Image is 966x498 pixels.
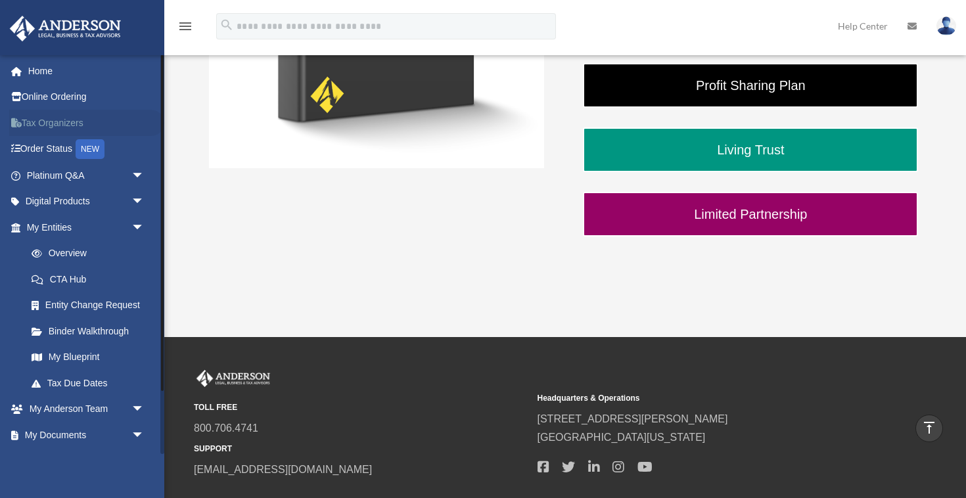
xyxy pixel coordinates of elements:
a: Limited Partnership [583,192,918,237]
a: Entity Change Request [18,292,164,319]
a: [EMAIL_ADDRESS][DOMAIN_NAME] [194,464,372,475]
a: My Anderson Teamarrow_drop_down [9,396,164,422]
a: Platinum Q&Aarrow_drop_down [9,162,164,189]
a: Living Trust [583,127,918,172]
a: CTA Hub [18,266,164,292]
a: Tax Organizers [9,110,164,136]
a: Digital Productsarrow_drop_down [9,189,164,215]
a: My Blueprint [18,344,164,371]
i: vertical_align_top [921,420,937,436]
small: SUPPORT [194,442,528,456]
small: TOLL FREE [194,401,528,415]
small: Headquarters & Operations [538,392,872,405]
a: Online Learningarrow_drop_down [9,448,164,474]
a: menu [177,23,193,34]
i: menu [177,18,193,34]
a: Overview [18,240,164,267]
div: NEW [76,139,104,159]
span: arrow_drop_down [131,448,158,475]
span: arrow_drop_down [131,396,158,423]
a: My Documentsarrow_drop_down [9,422,164,448]
span: arrow_drop_down [131,162,158,189]
img: Anderson Advisors Platinum Portal [6,16,125,41]
span: arrow_drop_down [131,189,158,215]
a: 800.706.4741 [194,422,258,434]
img: User Pic [936,16,956,35]
a: vertical_align_top [915,415,943,442]
a: [GEOGRAPHIC_DATA][US_STATE] [538,432,706,443]
a: My Entitiesarrow_drop_down [9,214,164,240]
span: arrow_drop_down [131,422,158,449]
a: [STREET_ADDRESS][PERSON_NAME] [538,413,728,424]
a: Tax Due Dates [18,370,164,396]
a: Profit Sharing Plan [583,63,918,108]
a: Home [9,58,164,84]
a: Binder Walkthrough [18,318,158,344]
i: search [219,18,234,32]
a: Online Ordering [9,84,164,110]
a: Order StatusNEW [9,136,164,163]
span: arrow_drop_down [131,214,158,241]
img: Anderson Advisors Platinum Portal [194,370,273,387]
